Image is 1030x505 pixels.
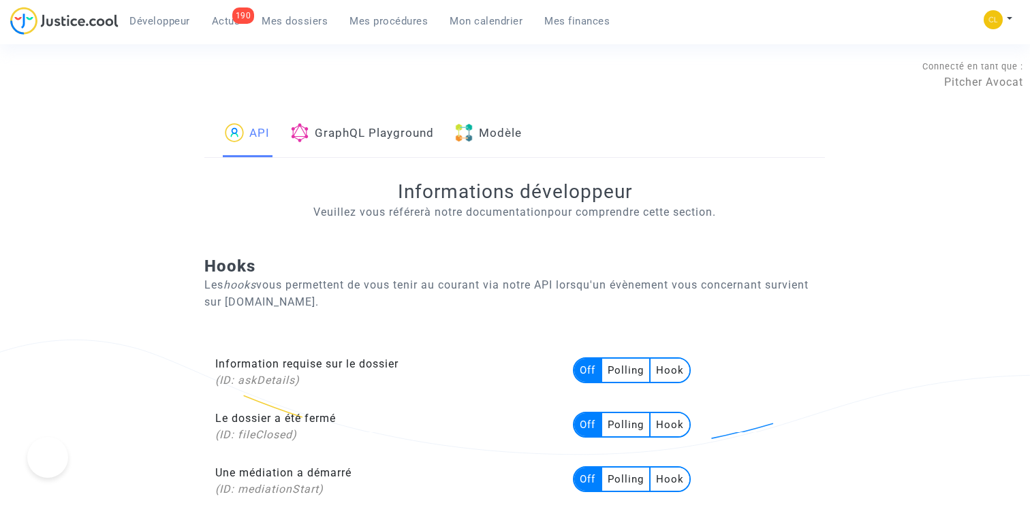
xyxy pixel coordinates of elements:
[204,276,825,310] p: Les vous permettent de vous tenir au courant via notre API lorsqu'un évènement vous concernant su...
[651,413,689,436] multi-toggle-item: Hook
[251,11,339,31] a: Mes dossiers
[574,413,602,436] multi-toggle-item: Off
[290,123,309,142] img: graphql.png
[651,359,689,382] multi-toggle-item: Hook
[602,359,651,382] multi-toggle-item: Polling
[201,11,251,31] a: 190Actus
[10,7,119,35] img: jc-logo.svg
[204,400,561,454] td: Le dossier a été fermé
[651,468,689,491] multi-toggle-item: Hook
[454,123,473,142] img: blocks.png
[439,11,533,31] a: Mon calendrier
[204,345,561,400] td: Information requise sur le dossier
[339,11,439,31] a: Mes procédures
[215,481,560,498] div: (ID: mediationStart)
[204,203,825,221] p: Veuillez vous référer pour comprendre cette section.
[544,15,610,27] span: Mes finances
[922,61,1023,71] span: Connecté en tant que :
[225,111,270,157] a: API
[27,437,68,478] iframe: Help Scout Beacon - Open
[232,7,255,24] div: 190
[212,15,240,27] span: Actus
[204,180,825,203] h2: Informations développeur
[602,413,651,436] multi-toggle-item: Polling
[450,15,522,27] span: Mon calendrier
[262,15,328,27] span: Mes dossiers
[215,372,560,389] div: (ID: askDetails)
[424,206,548,218] a: à notre documentation
[290,111,434,157] a: GraphQL Playground
[533,11,621,31] a: Mes finances
[215,427,560,443] div: (ID: fileClosed)
[602,468,651,491] multi-toggle-item: Polling
[129,15,190,27] span: Développeur
[204,257,255,276] b: Hooks
[223,278,256,291] i: hooks
[349,15,428,27] span: Mes procédures
[225,123,244,142] img: icon-passager.svg
[119,11,201,31] a: Développeur
[574,359,602,382] multi-toggle-item: Off
[454,111,522,157] a: Modèle
[984,10,1003,29] img: f0b917ab549025eb3af43f3c4438ad5d
[574,468,602,491] multi-toggle-item: Off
